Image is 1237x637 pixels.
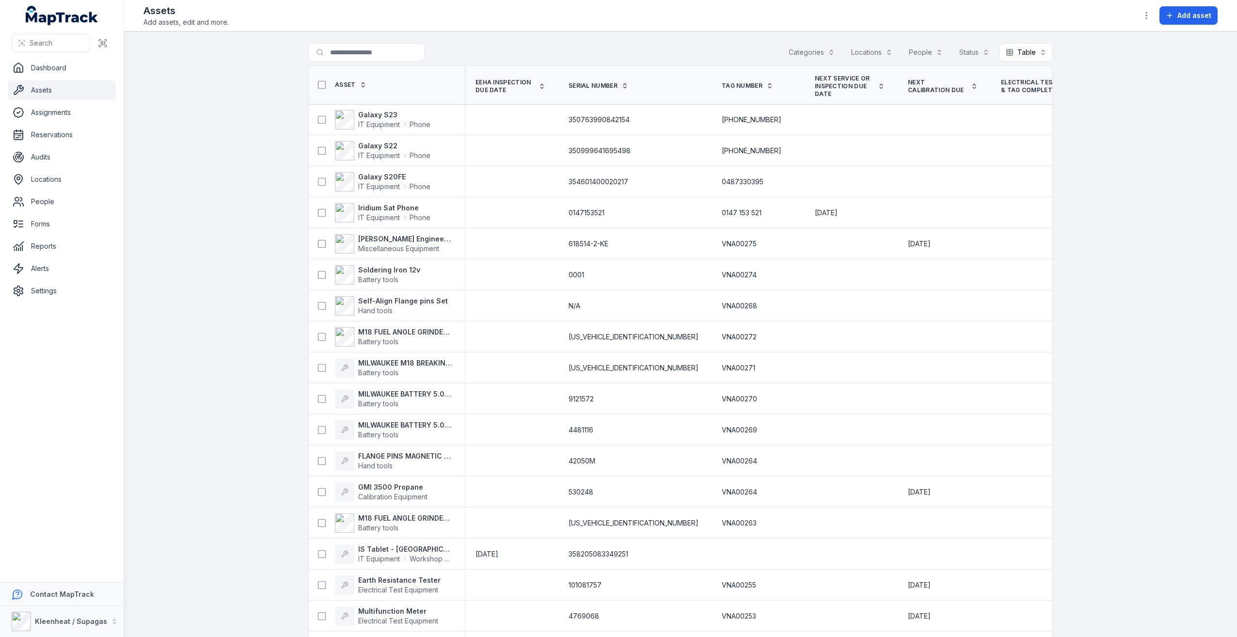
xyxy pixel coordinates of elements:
[358,358,452,368] strong: MILWAUKEE M18 BREAKING DIE GRINDER
[410,182,430,191] span: Phone
[335,451,452,471] a: FLANGE PINS MAGNETIC MEDIUM SET 2Hand tools
[722,611,756,621] span: VNA00253
[335,389,452,409] a: MILWAUKEE BATTERY 5.0 AHBattery tools
[8,58,116,78] a: Dashboard
[903,43,949,62] button: People
[358,296,448,306] strong: Self-Align Flange pins Set
[722,146,781,156] span: [PHONE_NUMBER]
[722,208,761,218] span: 0147 153 521
[908,580,931,590] time: 26/05/2026, 12:00:00 am
[1159,6,1218,25] button: Add asset
[569,518,698,528] span: [US_VEHICLE_IDENTIFICATION_NUMBER]
[1177,11,1211,20] span: Add asset
[722,270,757,280] span: VNA00274
[953,43,996,62] button: Status
[358,524,398,532] span: Battery tools
[782,43,841,62] button: Categories
[358,327,452,337] strong: M18 FUEL ANGLE GRINDER 125MM KIT 2B 5AH FC CASE
[722,518,757,528] span: VNA00263
[722,580,756,590] span: VNA00255
[569,487,593,497] span: 530248
[476,79,535,94] span: EEHA Inspection Due Date
[569,82,628,90] a: Serial Number
[30,38,52,48] span: Search
[143,17,229,27] span: Add assets, edit and more.
[35,617,107,625] strong: Kleenheat / Supagas
[815,208,838,218] time: 01/09/2025, 12:00:00 am
[335,265,420,285] a: Soldering Iron 12vBattery tools
[845,43,899,62] button: Locations
[358,213,400,223] span: IT Equipment
[722,115,781,125] span: [PHONE_NUMBER]
[722,394,757,404] span: VNA00270
[358,120,400,129] span: IT Equipment
[722,239,757,249] span: VNA00275
[722,332,757,342] span: VNA00272
[999,43,1053,62] button: Table
[722,82,762,90] span: Tag Number
[358,544,452,554] strong: IS Tablet - [GEOGRAPHIC_DATA] Plumbing
[358,420,452,430] strong: MILWAUKEE BATTERY 5.0AH
[569,177,628,187] span: 354601400020217
[569,115,630,125] span: 350763990842154
[358,234,452,244] strong: [PERSON_NAME] Engineering Valve 1" NPT
[476,549,498,559] time: 01/01/2025, 12:00:00 am
[908,239,931,248] span: [DATE]
[30,590,94,598] strong: Contact MapTrack
[908,239,931,249] time: 31/07/2026, 12:00:00 am
[8,237,116,256] a: Reports
[358,172,430,182] strong: Galaxy S20FE
[358,182,400,191] span: IT Equipment
[815,208,838,217] span: [DATE]
[908,79,978,94] a: Next Calibration Due
[335,81,366,89] a: Asset
[358,141,430,151] strong: Galaxy S22
[908,488,931,496] span: [DATE]
[476,79,545,94] a: EEHA Inspection Due Date
[358,493,428,501] span: Calibration Equipment
[335,203,430,223] a: Iridium Sat PhoneIT EquipmentPhone
[722,425,757,435] span: VNA00269
[358,462,393,470] span: Hand tools
[335,544,452,564] a: IS Tablet - [GEOGRAPHIC_DATA] PlumbingIT EquipmentWorkshop Tablets
[358,244,439,253] span: Miscellaneous Equipment
[358,586,438,594] span: Electrical Test Equipment
[358,275,398,284] span: Battery tools
[335,141,430,160] a: Galaxy S22IT EquipmentPhone
[358,482,428,492] strong: GMI 3500 Propane
[358,110,430,120] strong: Galaxy S23
[26,6,98,25] a: MapTrack
[358,151,400,160] span: IT Equipment
[722,177,763,187] span: 0487330395
[722,487,757,497] span: VNA00264
[335,513,452,533] a: M18 FUEL ANGLE GRINDER 125MM KIT 2B 5AH FC CASEBattery tools
[358,399,398,408] span: Battery tools
[358,337,398,346] span: Battery tools
[8,192,116,211] a: People
[908,581,931,589] span: [DATE]
[410,120,430,129] span: Phone
[722,456,757,466] span: VNA00264
[569,332,698,342] span: [US_VEHICLE_IDENTIFICATION_NUMBER]
[569,580,602,590] span: 101081757
[569,146,631,156] span: 350999641695498
[335,172,430,191] a: Galaxy S20FEIT EquipmentPhone
[1001,79,1060,94] span: Electrical Test & Tag Complete
[8,214,116,234] a: Forms
[569,208,604,218] span: 0147153521
[335,420,452,440] a: MILWAUKEE BATTERY 5.0AHBattery tools
[569,82,618,90] span: Serial Number
[358,306,393,315] span: Hand tools
[358,451,452,461] strong: FLANGE PINS MAGNETIC MEDIUM SET 2
[358,265,420,275] strong: Soldering Iron 12v
[815,75,874,98] span: Next Service or Inspection Due Date
[8,125,116,144] a: Reservations
[335,575,441,595] a: Earth Resistance TesterElectrical Test Equipment
[358,430,398,439] span: Battery tools
[410,151,430,160] span: Phone
[358,203,430,213] strong: Iridium Sat Phone
[358,617,438,625] span: Electrical Test Equipment
[8,259,116,278] a: Alerts
[335,606,438,626] a: Multifunction MeterElectrical Test Equipment
[8,281,116,301] a: Settings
